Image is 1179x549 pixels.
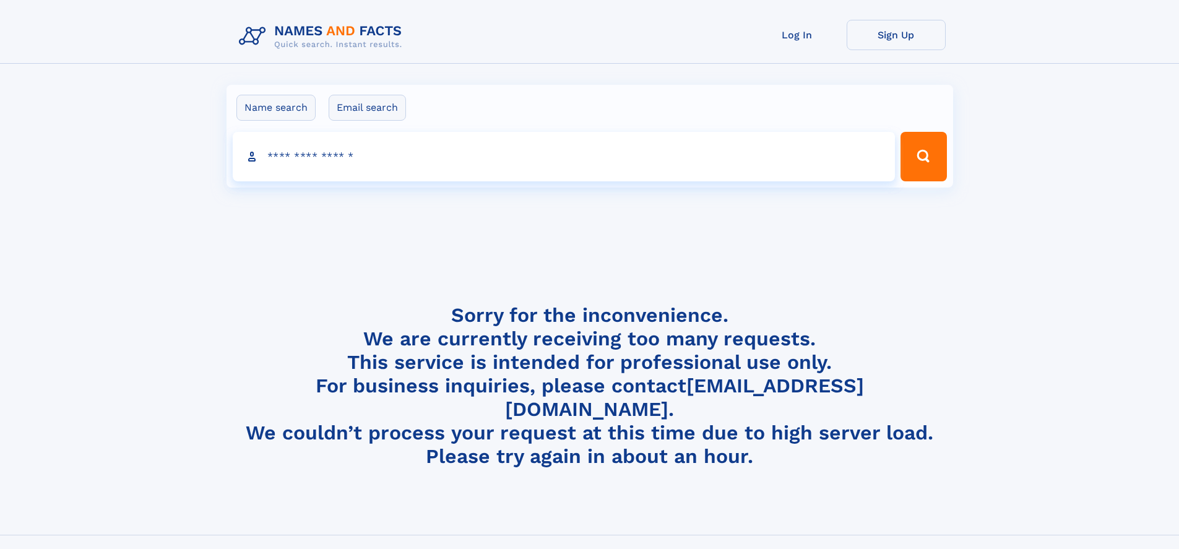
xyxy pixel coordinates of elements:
[233,132,896,181] input: search input
[236,95,316,121] label: Name search
[234,20,412,53] img: Logo Names and Facts
[234,303,946,469] h4: Sorry for the inconvenience. We are currently receiving too many requests. This service is intend...
[900,132,946,181] button: Search Button
[329,95,406,121] label: Email search
[847,20,946,50] a: Sign Up
[748,20,847,50] a: Log In
[505,374,864,421] a: [EMAIL_ADDRESS][DOMAIN_NAME]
